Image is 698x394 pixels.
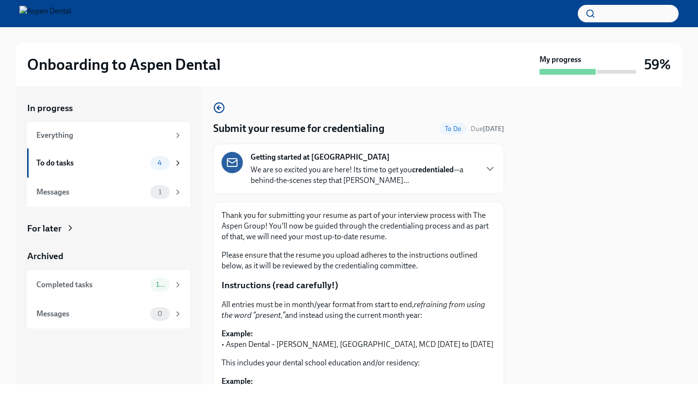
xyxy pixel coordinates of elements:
[27,102,190,115] a: In progress
[36,158,146,168] div: To do tasks
[150,281,170,288] span: 10
[222,250,496,271] p: Please ensure that the resume you upload adheres to the instructions outlined below, as it will b...
[439,125,467,132] span: To Do
[36,279,146,290] div: Completed tasks
[222,328,496,350] p: • Aspen Dental – [PERSON_NAME], [GEOGRAPHIC_DATA], MCD [DATE] to [DATE]
[483,125,504,133] strong: [DATE]
[222,299,496,321] p: All entries must be in month/year format from start to end, and instead using the current month y...
[152,159,168,166] span: 4
[222,210,496,242] p: Thank you for submitting your resume as part of your interview process with The Aspen Group! You'...
[644,56,671,73] h3: 59%
[471,125,504,133] span: Due
[152,310,168,317] span: 0
[27,55,221,74] h2: Onboarding to Aspen Dental
[222,358,496,368] p: This includes your dental school education and/or residency:
[213,121,384,136] h4: Submit your resume for credentialing
[36,309,146,319] div: Messages
[412,165,454,174] strong: credentialed
[222,300,485,320] em: refraining from using the word “present,”
[27,122,190,148] a: Everything
[539,54,581,65] strong: My progress
[27,222,62,235] div: For later
[27,178,190,207] a: Messages1
[222,279,496,292] p: Instructions (read carefully!)
[19,6,71,21] img: Aspen Dental
[251,164,476,186] p: We are so excited you are here! Its time to get you —a behind-the-scenes step that [PERSON_NAME]...
[27,222,190,235] a: For later
[153,188,167,196] span: 1
[27,250,190,263] a: Archived
[251,152,390,163] strong: Getting started at [GEOGRAPHIC_DATA]
[471,124,504,133] span: August 13th, 2025 08:00
[222,377,253,386] strong: Example:
[27,299,190,328] a: Messages0
[36,130,170,141] div: Everything
[36,187,146,197] div: Messages
[27,270,190,299] a: Completed tasks10
[27,148,190,178] a: To do tasks4
[222,329,253,338] strong: Example:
